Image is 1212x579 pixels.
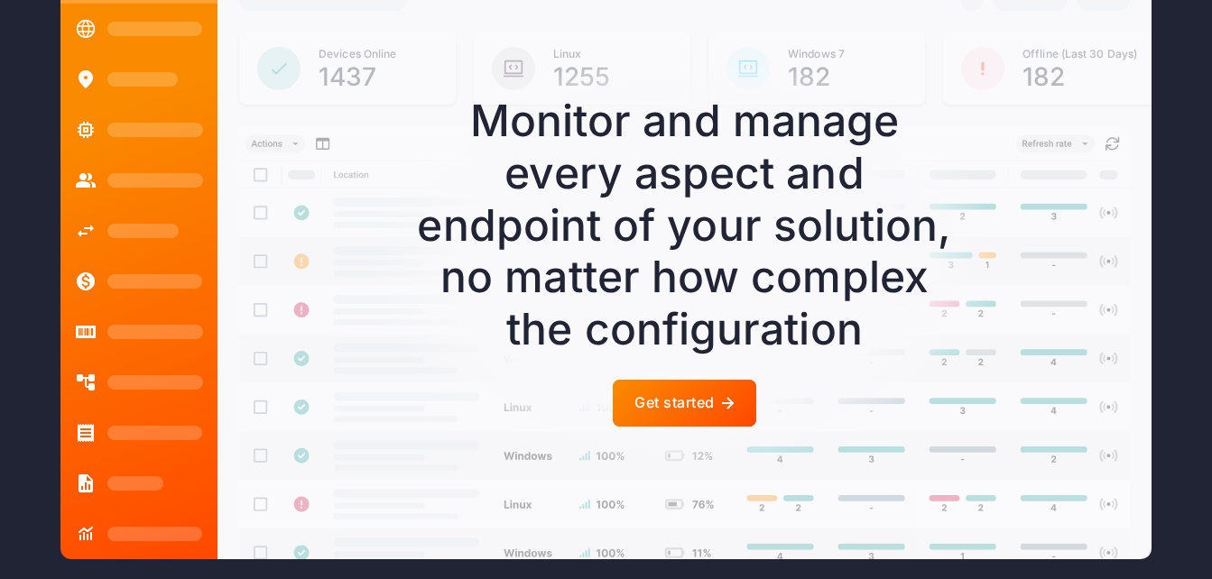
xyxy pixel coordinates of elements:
[553,47,610,62] div: Linux
[634,394,714,411] div: Get started
[319,47,396,62] div: Devices Online
[414,95,956,354] div: Monitor and manage every aspect and endpoint of your solution, no matter how complex the configur...
[319,64,396,89] div: 1437
[1022,64,1137,89] div: 182
[788,47,845,62] div: Windows 7
[613,380,755,426] a: Get started
[1022,47,1137,62] div: Offline (Last 30 Days)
